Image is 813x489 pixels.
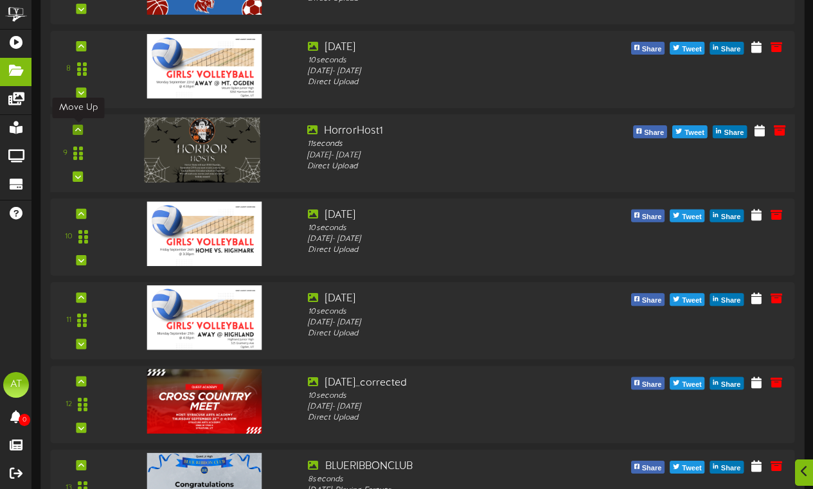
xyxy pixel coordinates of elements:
[631,461,665,474] button: Share
[308,234,599,245] div: [DATE] - [DATE]
[308,245,599,256] div: Direct Upload
[682,126,707,140] span: Tweet
[670,293,704,306] button: Tweet
[721,126,746,140] span: Share
[639,461,665,476] span: Share
[308,413,599,423] div: Direct Upload
[631,293,665,306] button: Share
[679,378,704,392] span: Tweet
[631,209,665,222] button: Share
[710,461,744,474] button: Share
[719,210,744,224] span: Share
[308,222,599,233] div: 10 seconds
[639,42,665,57] span: Share
[631,377,665,390] button: Share
[3,372,29,398] div: AT
[147,369,262,433] img: af50812d-a88d-4a86-a083-721777df0158.png
[710,293,744,306] button: Share
[670,377,704,390] button: Tweet
[66,64,71,75] div: 8
[679,210,704,224] span: Tweet
[65,231,73,242] div: 10
[713,125,747,138] button: Share
[308,390,599,401] div: 10 seconds
[308,292,599,307] div: [DATE]
[66,399,72,410] div: 12
[710,42,744,55] button: Share
[308,459,599,474] div: BLUERIBBONCLUB
[679,461,704,476] span: Tweet
[719,42,744,57] span: Share
[633,125,667,138] button: Share
[307,124,601,139] div: HorrorHost1
[308,307,599,317] div: 10 seconds
[308,208,599,223] div: [DATE]
[66,315,71,326] div: 11
[308,77,599,88] div: Direct Upload
[631,42,665,55] button: Share
[308,375,599,390] div: [DATE]_corrected
[670,42,704,55] button: Tweet
[147,202,262,266] img: 59035cac-918a-4222-84e8-8ae5ba498c94.png
[670,461,704,474] button: Tweet
[308,66,599,77] div: [DATE] - [DATE]
[308,328,599,339] div: Direct Upload
[679,294,704,308] span: Tweet
[308,40,599,55] div: [DATE]
[710,209,744,222] button: Share
[307,161,601,172] div: Direct Upload
[639,210,665,224] span: Share
[679,42,704,57] span: Tweet
[19,414,30,426] span: 0
[147,285,262,350] img: 0dca7c36-7d79-4e25-b788-73a8dbf0193a.png
[719,294,744,308] span: Share
[147,34,262,98] img: e75d183e-f650-47c4-84c2-aca6b8516897.png
[308,401,599,412] div: [DATE] - [DATE]
[719,461,744,476] span: Share
[308,474,599,485] div: 8 seconds
[307,150,601,161] div: [DATE] - [DATE]
[63,148,67,159] div: 9
[719,378,744,392] span: Share
[639,294,665,308] span: Share
[308,317,599,328] div: [DATE] - [DATE]
[670,209,704,222] button: Tweet
[307,139,601,150] div: 11 seconds
[639,378,665,392] span: Share
[145,118,260,182] img: e60e592f-fff7-4a7d-907f-edbf550e7f46.png
[308,55,599,66] div: 10 seconds
[672,125,708,138] button: Tweet
[641,126,666,140] span: Share
[710,377,744,390] button: Share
